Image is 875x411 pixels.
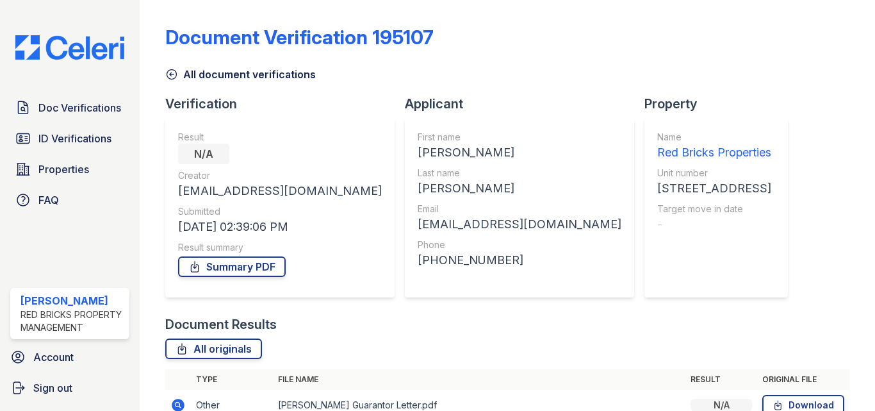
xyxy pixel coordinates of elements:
div: N/A [178,144,229,164]
span: Properties [38,162,89,177]
div: [PERSON_NAME] [20,293,124,308]
div: Applicant [405,95,644,113]
div: Document Verification 195107 [165,26,434,49]
div: [PERSON_NAME] [418,180,621,197]
div: Red Bricks Properties [657,144,771,162]
div: [DATE] 02:39:06 PM [178,218,382,236]
a: Sign out [5,375,135,401]
div: [PHONE_NUMBER] [418,251,621,269]
div: Verification [165,95,405,113]
div: Unit number [657,167,771,180]
div: [EMAIL_ADDRESS][DOMAIN_NAME] [418,215,621,233]
div: Result summary [178,241,382,254]
div: Phone [418,239,621,251]
div: Submitted [178,205,382,218]
div: [STREET_ADDRESS] [657,180,771,197]
div: - [657,215,771,233]
th: File name [273,369,685,390]
a: All originals [165,339,262,359]
a: FAQ [10,187,129,213]
div: Result [178,131,382,144]
a: All document verifications [165,67,316,82]
div: Red Bricks Property Management [20,308,124,334]
div: First name [418,131,621,144]
th: Original file [757,369,849,390]
a: Name Red Bricks Properties [657,131,771,162]
span: FAQ [38,192,59,208]
a: Doc Verifications [10,95,129,121]
a: Account [5,344,135,370]
div: Name [657,131,771,144]
a: Properties [10,156,129,182]
div: Last name [418,167,621,180]
span: Sign out [33,380,72,396]
div: Property [644,95,798,113]
span: Account [33,349,74,365]
img: CE_Logo_Blue-a8612792a0a2168367f1c8372b55b34899dd931a85d93a1a3d3e32e68fde9ad4.png [5,35,135,60]
span: ID Verifications [38,131,111,146]
div: Creator [178,169,382,182]
div: Target move in date [657,203,771,215]
span: Doc Verifications [38,100,121,115]
div: Email [418,203,621,215]
a: Summary PDF [178,256,286,277]
a: ID Verifications [10,126,129,151]
th: Result [685,369,757,390]
div: [PERSON_NAME] [418,144,621,162]
th: Type [191,369,273,390]
div: [EMAIL_ADDRESS][DOMAIN_NAME] [178,182,382,200]
div: Document Results [165,315,277,333]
